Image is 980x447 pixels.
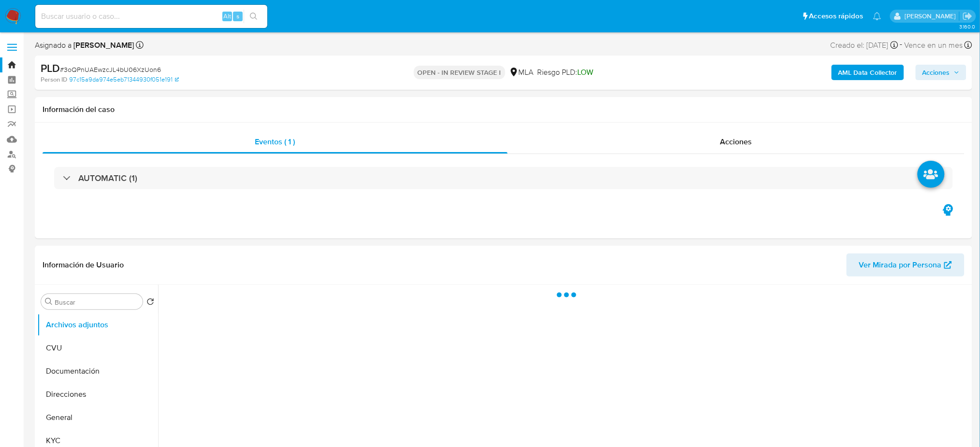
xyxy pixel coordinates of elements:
[72,40,134,51] b: [PERSON_NAME]
[809,11,863,21] span: Accesos rápidos
[963,11,973,21] a: Salir
[60,65,161,74] span: # 3oQPnUAEwzcJL4bU06XzUon6
[78,173,137,183] h3: AUTOMATIC (1)
[43,105,965,114] h1: Información del caso
[41,75,67,84] b: Person ID
[831,39,898,52] div: Creado el: [DATE]
[37,360,158,383] button: Documentación
[838,65,897,80] b: AML Data Collector
[35,40,134,51] span: Asignado a
[859,253,942,277] span: Ver Mirada por Persona
[538,67,594,78] span: Riesgo PLD:
[900,39,903,52] span: -
[414,66,505,79] p: OPEN - IN REVIEW STAGE I
[37,406,158,429] button: General
[37,383,158,406] button: Direcciones
[146,298,154,308] button: Volver al orden por defecto
[55,298,139,307] input: Buscar
[255,136,295,147] span: Eventos ( 1 )
[37,336,158,360] button: CVU
[922,65,950,80] span: Acciones
[43,260,124,270] h1: Información de Usuario
[54,167,953,189] div: AUTOMATIC (1)
[41,60,60,76] b: PLD
[873,12,881,20] a: Notificaciones
[905,40,963,51] span: Vence en un mes
[45,298,53,306] button: Buscar
[720,136,752,147] span: Acciones
[223,12,231,21] span: Alt
[847,253,965,277] button: Ver Mirada por Persona
[37,313,158,336] button: Archivos adjuntos
[916,65,966,80] button: Acciones
[236,12,239,21] span: s
[69,75,179,84] a: 97c15a9da974e5eb71344930f051e191
[832,65,904,80] button: AML Data Collector
[905,12,959,21] p: abril.medzovich@mercadolibre.com
[578,67,594,78] span: LOW
[35,10,267,23] input: Buscar usuario o caso...
[244,10,263,23] button: search-icon
[509,67,534,78] div: MLA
